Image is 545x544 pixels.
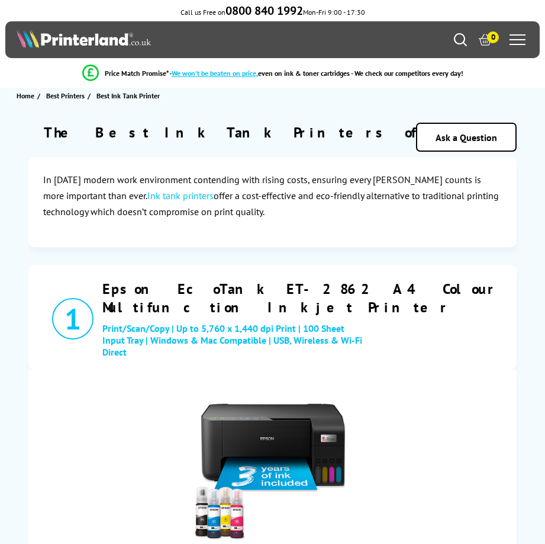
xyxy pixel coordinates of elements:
a: 0800 840 1992 [225,8,303,17]
div: 1 [52,298,93,340]
a: Best Printers [46,89,88,102]
a: Epson EcoTank ET-2862 A4 Colour Multifunction Inkjet Printer [102,280,511,316]
span: Best Printers [46,89,85,102]
a: Ask a Question [436,132,497,143]
p: In [DATE] modern work environment contending with rising costs, ensuring every [PERSON_NAME] coun... [43,172,502,220]
h1: The Best Ink Tank Printers of 2025 [28,123,517,142]
a: Printerland Logo [17,29,273,50]
li: modal_Promise [6,63,539,84]
a: Search [454,33,467,46]
span: 0 [487,31,499,43]
img: Printerland Logo [17,29,151,48]
span: Home [17,89,34,102]
div: - even on ink & toner cartridges - We check our competitors every day! [169,69,463,78]
a: Ink tank printers [147,190,214,201]
a: 0 [479,33,492,46]
a: Home [17,89,37,102]
span: We won’t be beaten on price, [172,69,258,78]
span: Print/Scan/Copy | Up to 5,760 x 1,440 dpi Print | 100 Sheet Input Tray | Windows & Mac Compatible... [102,322,368,358]
span: Best Ink Tank Printer [96,89,160,102]
a: Best Ink Tank Printer [96,89,163,102]
span: Price Match Promise* [105,69,169,78]
b: 0800 840 1992 [225,3,303,18]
